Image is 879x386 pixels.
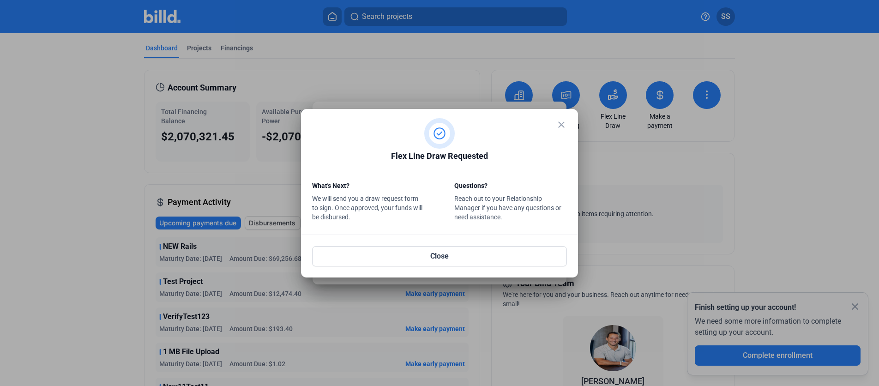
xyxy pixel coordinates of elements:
div: What's Next? [312,181,425,194]
button: Close [312,246,567,266]
div: We will send you a draw request form to sign. Once approved, your funds will be disbursed. [312,181,425,231]
div: Questions? [454,181,567,194]
div: Reach out to your Relationship Manager if you have any questions or need assistance. [454,181,567,231]
mat-icon: close [556,119,567,130]
div: Flex Line Draw Requested [312,150,567,165]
